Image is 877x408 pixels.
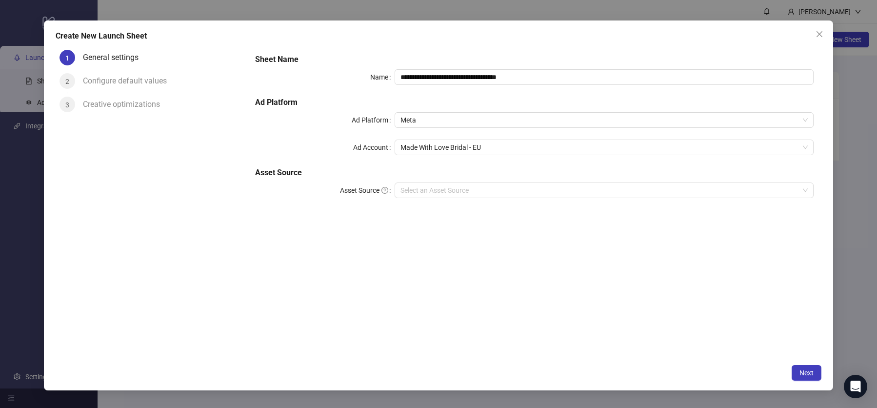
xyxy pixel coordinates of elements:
h5: Asset Source [255,167,814,179]
label: Asset Source [340,183,395,198]
label: Ad Account [353,140,395,155]
span: 1 [65,54,69,61]
span: question-circle [381,187,388,194]
button: Next [792,365,821,381]
input: Name [395,69,814,85]
div: Configure default values [83,73,175,89]
span: Meta [400,113,808,127]
div: Create New Launch Sheet [56,30,821,42]
span: Made With Love Bridal - EU [400,140,808,155]
label: Ad Platform [352,112,395,128]
span: Next [799,369,814,377]
label: Name [370,69,395,85]
h5: Ad Platform [255,97,814,108]
span: close [816,30,823,38]
div: General settings [83,50,146,65]
span: 3 [65,101,69,108]
div: Open Intercom Messenger [844,375,867,398]
button: Close [812,26,827,42]
div: Creative optimizations [83,97,168,112]
span: 2 [65,77,69,85]
h5: Sheet Name [255,54,814,65]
